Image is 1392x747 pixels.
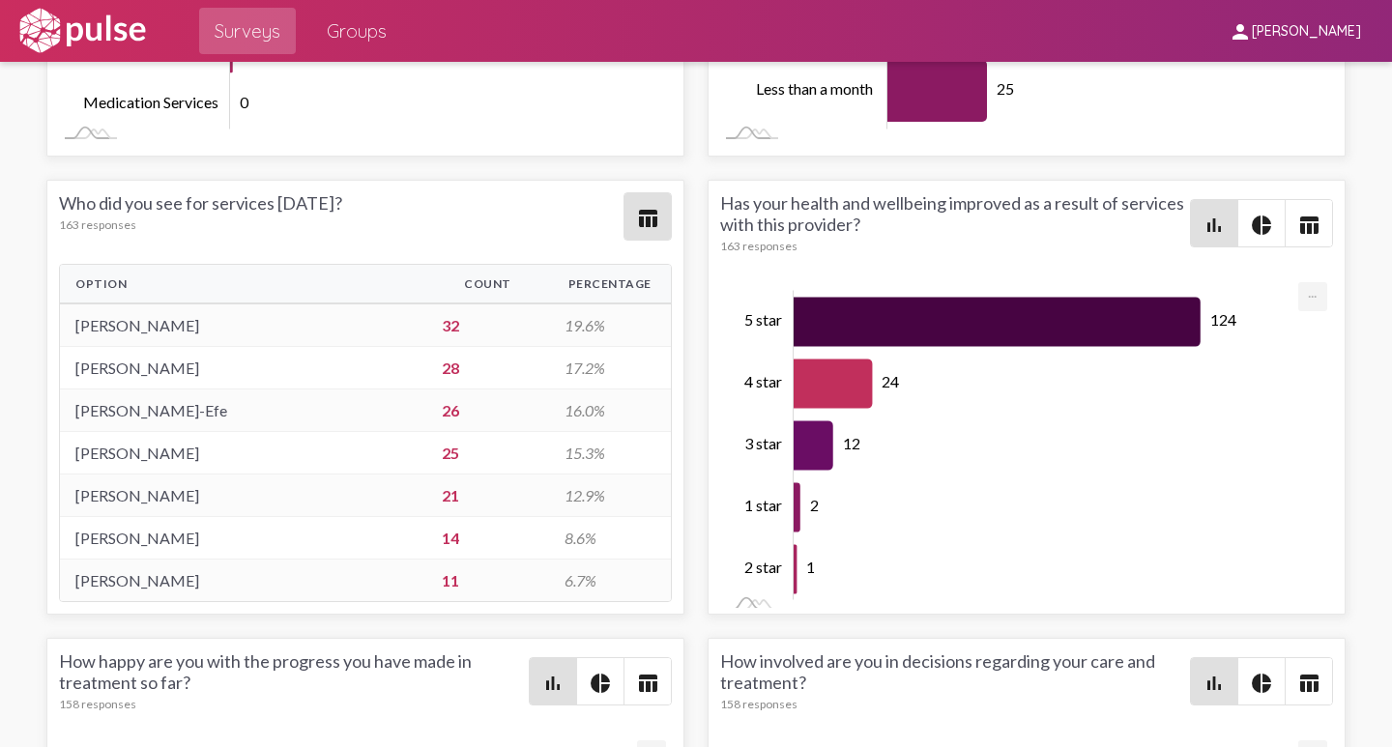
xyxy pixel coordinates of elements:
td: 12.9% [549,474,671,517]
mat-icon: table_chart [636,672,659,695]
tspan: 25 [997,79,1014,98]
mat-icon: bar_chart [541,672,565,695]
td: [PERSON_NAME] [60,474,426,517]
div: 158 responses [59,697,529,711]
mat-icon: person [1229,20,1252,43]
td: 21 [426,474,548,517]
td: 6.7% [549,560,671,602]
td: 32 [426,303,548,347]
td: [PERSON_NAME] [60,303,426,347]
td: 17.2% [549,347,671,389]
a: Surveys [199,8,296,54]
div: 163 responses [720,239,1190,253]
th: Option [60,265,426,303]
mat-icon: pie_chart [1250,672,1273,695]
mat-icon: table_chart [1297,672,1320,695]
td: 14 [426,517,548,560]
tspan: 3 star [744,434,782,452]
div: 163 responses [59,217,623,232]
tspan: 1 [806,558,815,576]
mat-icon: bar_chart [1203,214,1226,237]
button: Pie style chart [1238,200,1285,246]
a: Groups [311,8,402,54]
td: 15.3% [549,432,671,474]
tspan: Medication Services [83,93,218,111]
span: Groups [327,14,387,48]
button: Pie style chart [1238,658,1285,704]
div: Has your health and wellbeing improved as a result of services with this provider? [720,192,1190,253]
tspan: 4 star [744,372,782,390]
mat-icon: pie_chart [1250,214,1273,237]
button: Bar chart [1191,658,1237,704]
button: Table view [624,193,671,240]
div: 158 responses [720,697,1190,711]
mat-icon: table_chart [636,207,659,230]
button: Bar chart [1191,200,1237,246]
td: [PERSON_NAME] [60,517,426,560]
td: 25 [426,432,548,474]
td: 26 [426,389,548,432]
button: Bar chart [530,658,576,704]
span: [PERSON_NAME] [1252,23,1361,41]
img: white-logo.svg [15,7,149,55]
mat-icon: pie_chart [589,672,612,695]
button: Table view [1286,658,1332,704]
g: Chart [744,290,1300,600]
td: [PERSON_NAME] [60,560,426,602]
th: Percentage [549,265,671,303]
button: Table view [624,658,671,704]
td: 19.6% [549,303,671,347]
div: Who did you see for services [DATE]? [59,192,623,241]
button: Pie style chart [577,658,623,704]
div: How happy are you with the progress you have made in treatment so far? [59,650,529,711]
tspan: 5 star [744,310,782,329]
th: Count [426,265,548,303]
tspan: Less than a month [756,79,873,98]
span: Surveys [215,14,280,48]
div: How involved are you in decisions regarding your care and treatment? [720,650,1190,711]
td: 8.6% [549,517,671,560]
td: 28 [426,347,548,389]
mat-icon: table_chart [1297,214,1320,237]
tspan: 24 [882,372,899,390]
td: [PERSON_NAME] [60,347,426,389]
g: Series [794,297,1201,593]
td: [PERSON_NAME]-Efe [60,389,426,432]
td: 11 [426,560,548,602]
tspan: 124 [1209,310,1235,329]
tspan: 2 star [744,558,782,576]
button: [PERSON_NAME] [1213,13,1377,48]
mat-icon: bar_chart [1203,672,1226,695]
td: [PERSON_NAME] [60,432,426,474]
button: Table view [1286,200,1332,246]
tspan: 1 star [744,496,782,514]
td: 16.0% [549,389,671,432]
tspan: 12 [842,434,859,452]
a: Export [Press ENTER or use arrow keys to navigate] [1298,282,1327,301]
tspan: 2 [809,496,818,514]
tspan: 0 [240,93,249,111]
